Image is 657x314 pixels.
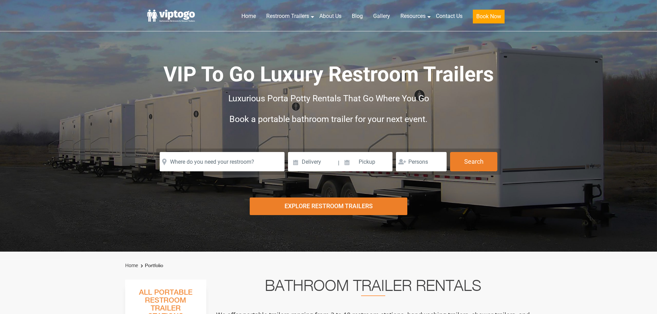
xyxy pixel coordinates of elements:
span: | [338,152,339,174]
a: Restroom Trailers [261,9,314,24]
span: VIP To Go Luxury Restroom Trailers [163,62,494,87]
a: Book Now [468,9,510,28]
a: Contact Us [431,9,468,24]
button: Book Now [473,10,505,23]
a: Resources [395,9,431,24]
button: Live Chat [629,286,657,314]
input: Where do you need your restroom? [160,152,285,171]
div: Explore Restroom Trailers [250,197,407,215]
span: Book a portable bathroom trailer for your next event. [229,114,428,124]
button: Search [450,152,497,171]
h2: Bathroom Trailer Rentals [216,280,531,296]
a: Blog [347,9,368,24]
span: Luxurious Porta Potty Rentals That Go Where You Go [228,93,429,103]
li: Portfolio [139,262,163,270]
input: Persons [396,152,447,171]
input: Delivery [288,152,337,171]
a: About Us [314,9,347,24]
a: Gallery [368,9,395,24]
a: Home [236,9,261,24]
a: Home [125,263,138,268]
input: Pickup [340,152,393,171]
